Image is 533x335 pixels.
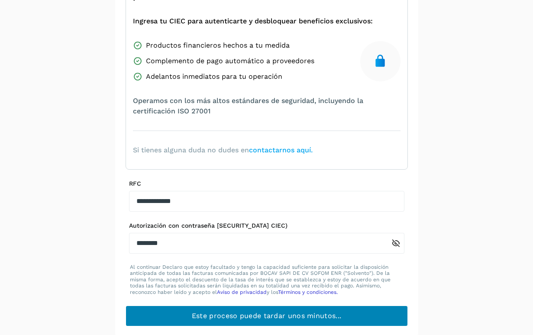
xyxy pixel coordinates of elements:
a: Aviso de privacidad [217,289,267,295]
span: Ingresa tu CIEC para autenticarte y desbloquear beneficios exclusivos: [133,16,373,26]
span: Este proceso puede tardar unos minutos... [192,311,341,321]
label: Autorización con contraseña [SECURITY_DATA] CIEC) [129,222,404,229]
a: contactarnos aquí. [249,146,313,154]
a: Términos y condiciones. [278,289,338,295]
img: secure [373,54,387,68]
span: Operamos con los más altos estándares de seguridad, incluyendo la certificación ISO 27001 [133,96,401,116]
label: RFC [129,180,404,187]
span: Complemento de pago automático a proveedores [146,56,314,66]
span: Adelantos inmediatos para tu operación [146,71,282,82]
p: Al continuar Declaro que estoy facultado y tengo la capacidad suficiente para solicitar la dispos... [130,264,404,295]
button: Este proceso puede tardar unos minutos... [126,306,408,326]
span: Si tienes alguna duda no dudes en [133,145,313,155]
span: Productos financieros hechos a tu medida [146,40,290,51]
